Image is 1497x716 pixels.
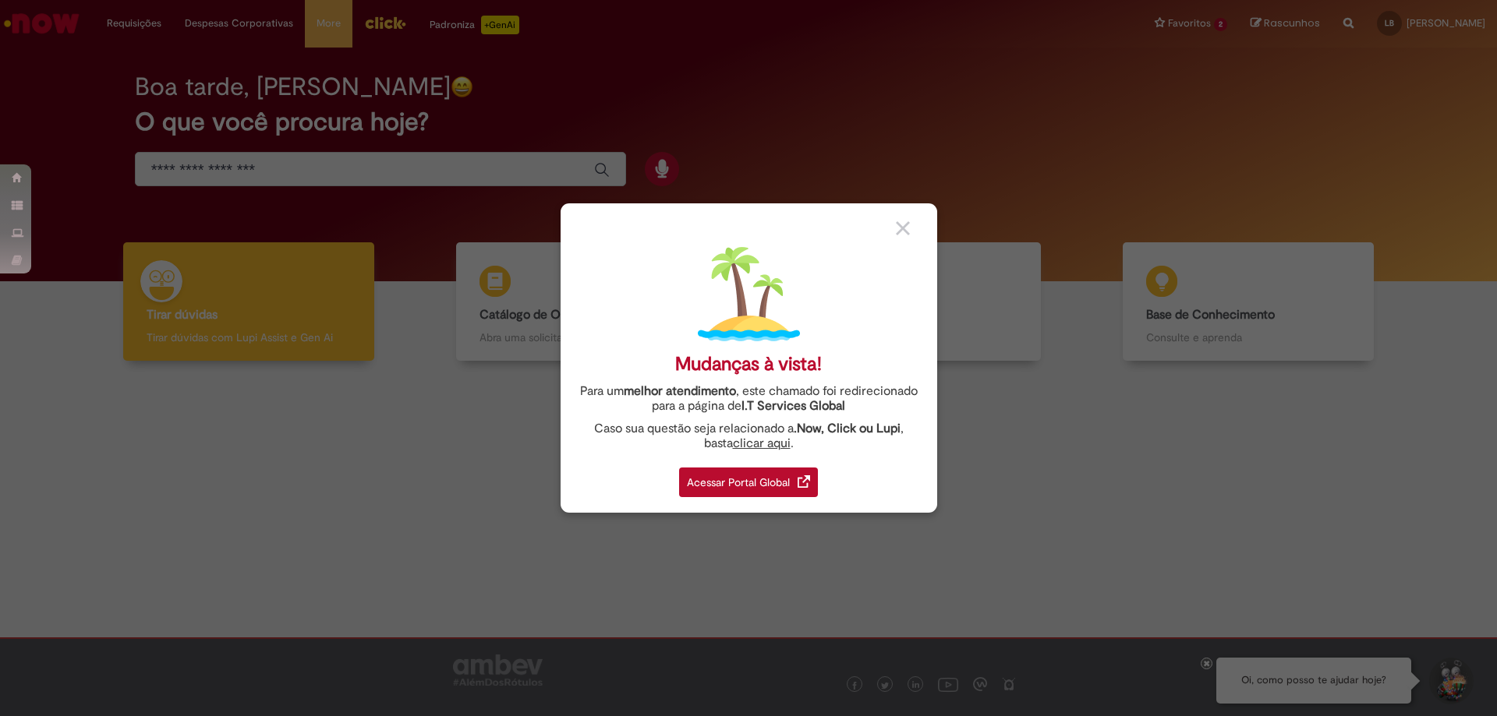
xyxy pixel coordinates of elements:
strong: .Now, Click ou Lupi [794,421,901,436]
a: clicar aqui [733,427,791,451]
img: close_button_grey.png [896,221,910,235]
a: Acessar Portal Global [679,459,818,497]
img: redirect_link.png [798,475,810,488]
div: Caso sua questão seja relacionado a , basta . [572,421,925,451]
div: Acessar Portal Global [679,467,818,497]
div: Mudanças à vista! [675,353,822,376]
div: Para um , este chamado foi redirecionado para a página de [572,384,925,414]
a: I.T Services Global [741,390,845,414]
img: island.png [698,243,800,345]
strong: melhor atendimento [624,383,736,399]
